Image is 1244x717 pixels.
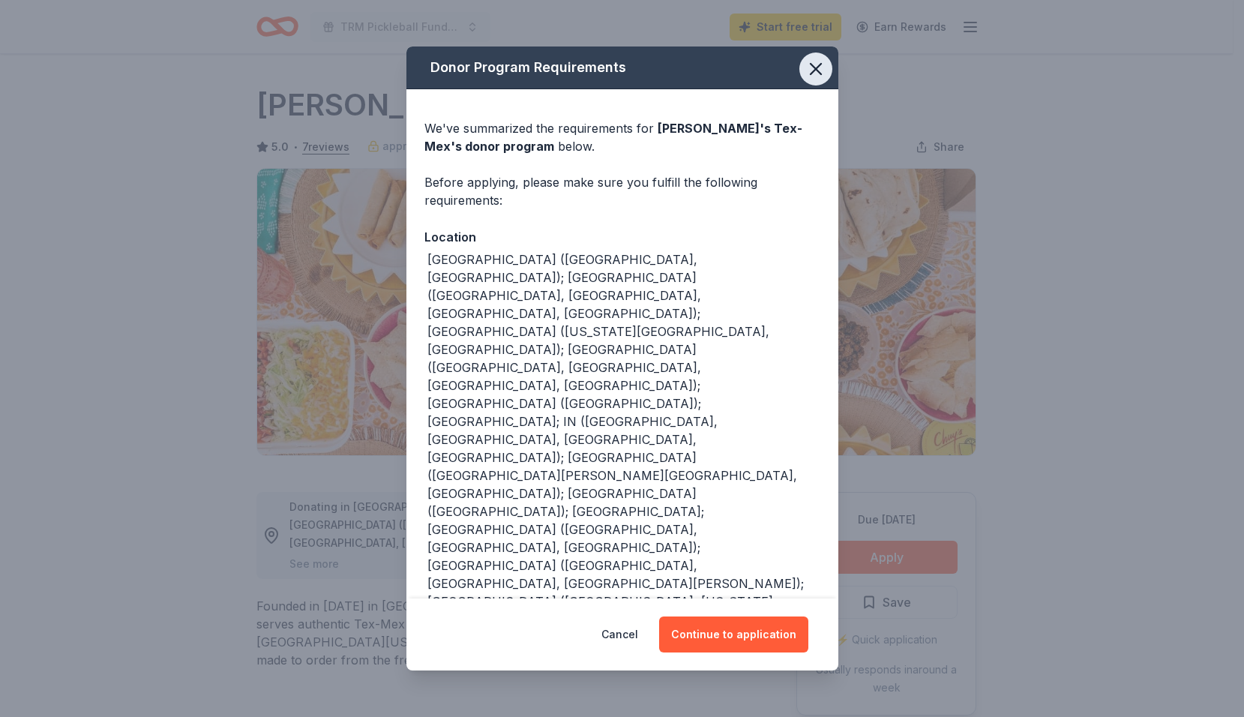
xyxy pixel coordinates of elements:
[406,46,838,89] div: Donor Program Requirements
[601,616,638,652] button: Cancel
[424,227,820,247] div: Location
[659,616,808,652] button: Continue to application
[424,119,820,155] div: We've summarized the requirements for below.
[424,173,820,209] div: Before applying, please make sure you fulfill the following requirements:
